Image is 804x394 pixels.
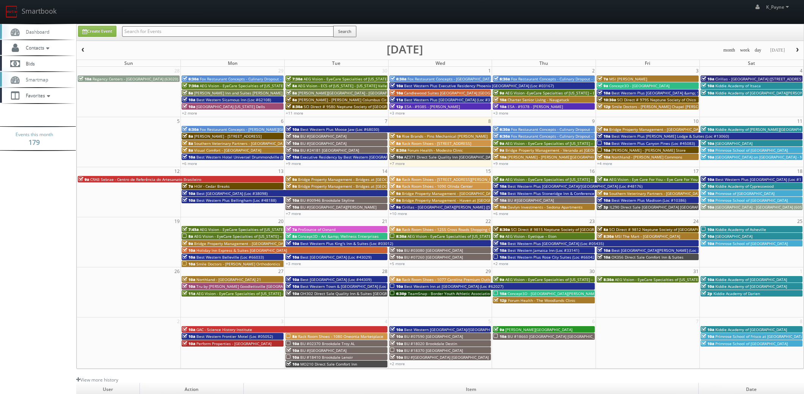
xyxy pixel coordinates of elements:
span: CRAB Sebrae - Centro de Referência do Artesanato Brasileiro [90,177,201,182]
span: 6:30a [494,127,510,132]
span: AEG Vision - EyeCare Specialties of [US_STATE] – [GEOGRAPHIC_DATA] HD EyeCare [200,227,348,232]
button: day [752,46,764,55]
span: 10a [182,284,195,289]
span: 8a [390,141,401,146]
span: 10a [182,97,195,102]
span: MSI The Mart - [GEOGRAPHIC_DATA] [615,234,680,239]
span: BU #18660 [GEOGRAPHIC_DATA] [GEOGRAPHIC_DATA] [508,334,605,339]
span: BU #24181 [GEOGRAPHIC_DATA] [300,148,359,153]
span: Rack Room Shoes - 1255 Cross Roads Shopping Center [402,227,501,232]
span: 8:30a [597,277,614,282]
span: Best [GEOGRAPHIC_DATA] (Loc #44309) [300,277,371,282]
span: GAC - Science History Institute [196,327,252,332]
span: 8a [286,90,297,96]
span: [PERSON_NAME][GEOGRAPHIC_DATA] [505,327,572,332]
span: Kiddie Academy of Darien [713,291,760,296]
button: Search [333,26,356,37]
span: Dashboard [22,28,49,35]
span: 8a [182,234,193,239]
span: 8a [390,184,401,189]
input: Search for Events [122,26,334,37]
span: 8:30a [494,227,510,232]
span: Bridge Property Management - [GEOGRAPHIC_DATA] [402,191,497,196]
span: 7a [182,184,193,189]
span: Regency Centers - [GEOGRAPHIC_DATA] (63020) [92,76,178,82]
span: 10a [701,241,714,246]
span: 12p [390,104,403,109]
span: SCI Direct # 9812 Neptune Society of [GEOGRAPHIC_DATA] [609,227,715,232]
span: 6:30a [182,127,199,132]
span: 10a [597,254,610,260]
span: Best Western Plus [PERSON_NAME] Lodge & Suites (Loc #13060) [611,133,729,139]
span: 10a [701,76,714,82]
span: 10a [182,104,195,109]
span: 9a [286,184,297,189]
span: 10a [701,141,714,146]
span: Fox Restaurant Concepts - [PERSON_NAME][GEOGRAPHIC_DATA] [200,127,315,132]
span: 10a [701,154,714,160]
span: Favorites [22,92,52,99]
span: AZ371 Direct Sale Quality Inn [GEOGRAPHIC_DATA] [404,154,496,160]
span: 3p [597,204,608,210]
span: Kiddie Academy of [GEOGRAPHIC_DATA] [715,284,787,289]
span: Best Western Plus King's Inn & Suites (Loc #03012) [300,241,393,246]
span: Fox Restaurant Concepts - Culinary Dropout - [GEOGRAPHIC_DATA] [511,127,631,132]
span: [GEOGRAPHIC_DATA] [715,141,752,146]
span: 8:30a [390,234,406,239]
button: week [737,46,752,55]
span: Bridge Property Management - Veranda at [GEOGRAPHIC_DATA] [505,148,621,153]
span: 9a [494,141,504,146]
span: 7:30a [286,76,302,82]
span: Southern Veterinary Partners - [GEOGRAPHIC_DATA] [609,191,703,196]
span: 10a [494,291,506,296]
span: Rack Room Shoes - [STREET_ADDRESS][PERSON_NAME] [402,177,501,182]
span: Rack Room Shoes - 1090 Olinda Center [402,184,473,189]
span: AEG Vision - EyeCare Specialties of [US_STATE] – Eyeworks of San Mateo Optometry [407,234,560,239]
span: [PERSON_NAME] - [STREET_ADDRESS] [194,133,262,139]
a: +3 more [390,110,405,116]
span: 10a [390,248,403,253]
a: +11 more [286,110,303,116]
span: 7:30a [182,83,199,88]
span: 10a [494,198,506,203]
span: 10a [182,191,195,196]
span: 12p [597,104,611,109]
span: Concept3D - [GEOGRAPHIC_DATA][PERSON_NAME] [508,291,598,296]
span: 10a [390,83,403,88]
span: BU #00946 Brookdale Skyline [300,198,354,203]
span: Best Western Plus Stoneridge Inn & Conference Centre (Loc #66085) [508,191,632,196]
span: 10a [286,291,299,296]
span: 8a [597,177,608,182]
span: Best [GEOGRAPHIC_DATA] (Loc #43029) [300,254,371,260]
span: BU #[GEOGRAPHIC_DATA] [508,198,554,203]
span: 10a [390,254,403,260]
span: 10a [701,204,714,210]
a: +9 more [286,161,301,166]
span: 8a [286,334,297,339]
span: 10a [182,248,195,253]
span: 10a [597,198,610,203]
span: 10a [597,141,610,146]
span: 10a [494,154,506,160]
a: +9 more [493,161,508,166]
span: HGV - Cedar Breaks [194,184,230,189]
span: 10a [701,177,714,182]
span: 10a [182,261,195,267]
span: 10a [78,76,91,82]
span: Best Western Plus [GEOGRAPHIC_DATA] (Loc #35038) [404,97,500,102]
span: Best Western Plus Executive Residency Phoenix [GEOGRAPHIC_DATA] (Loc #03167) [404,83,554,88]
span: Concept3D - Art &amp; Wellness Enterprises [298,234,379,239]
span: 7:45a [182,227,199,232]
span: Best Western Sicamous Inn (Loc #62108) [196,97,271,102]
span: Primrose School of [GEOGRAPHIC_DATA] [715,148,788,153]
span: K_Payne [766,4,791,10]
span: 10a [701,334,714,339]
span: Perform Properties - [GEOGRAPHIC_DATA] [196,341,271,346]
span: OK356 Direct Sale Comfort Inn & Suites [611,254,683,260]
span: 6:30a [494,76,510,82]
span: Best Western Town & [GEOGRAPHIC_DATA] (Loc #05423) [300,284,403,289]
span: 10a [286,204,299,210]
span: 10a [494,191,506,196]
span: ESA - #9385 - [PERSON_NAME] [404,104,460,109]
span: Smile Doctors - [PERSON_NAME] Orthodontics [196,261,280,267]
